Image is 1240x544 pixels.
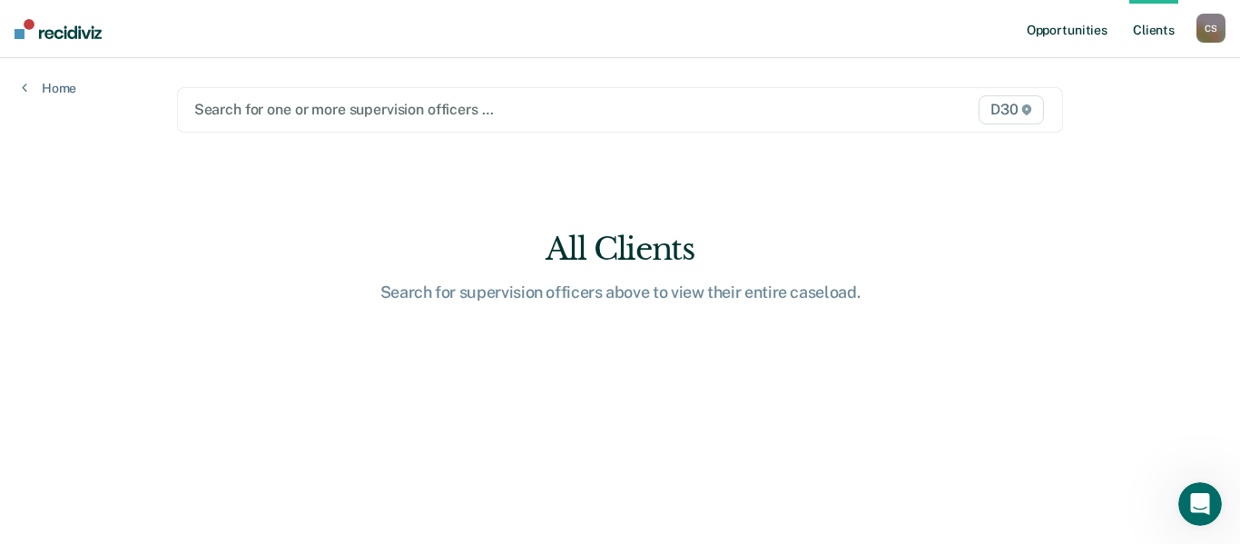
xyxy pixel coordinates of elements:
[15,19,102,39] img: Recidiviz
[1196,14,1225,43] div: C S
[330,282,910,302] div: Search for supervision officers above to view their entire caseload.
[1196,14,1225,43] button: CS
[330,231,910,268] div: All Clients
[22,80,76,96] a: Home
[979,95,1044,124] span: D30
[1178,482,1222,526] iframe: Intercom live chat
